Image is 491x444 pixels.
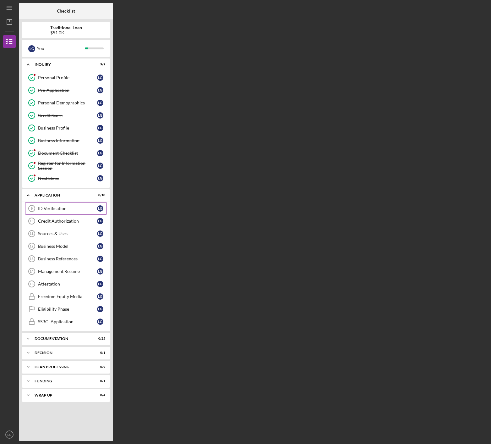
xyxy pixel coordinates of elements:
a: SSBCI ApplicationLG [25,315,107,328]
div: Inquiry [35,63,90,66]
div: Loan Processing [35,365,90,369]
div: L G [97,150,103,156]
div: 0 / 1 [94,379,105,383]
div: ID Verification [38,206,97,211]
div: L G [97,268,103,275]
tspan: 14 [30,269,34,273]
div: Funding [35,379,90,383]
a: Register for Information SessionLG [25,159,107,172]
div: Management Resume [38,269,97,274]
div: L G [97,306,103,312]
div: L G [97,125,103,131]
div: $51.0K [50,30,82,35]
a: 13Business ReferencesLG [25,253,107,265]
div: Personal Profile [38,75,97,80]
a: Business ProfileLG [25,122,107,134]
div: 0 / 10 [94,193,105,197]
div: Document Checklist [38,151,97,156]
b: Checklist [57,8,75,14]
div: Register for Information Session [38,161,97,171]
tspan: 10 [30,219,33,223]
div: L G [97,243,103,249]
div: Freedom Equity Media [38,294,97,299]
text: LG [8,433,12,436]
div: 0 / 9 [94,365,105,369]
div: L G [97,100,103,106]
tspan: 12 [30,244,33,248]
div: L G [97,87,103,93]
a: 10Credit AuthorizationLG [25,215,107,227]
div: You [37,43,85,54]
div: Business Profile [38,125,97,130]
div: SSBCI Application [38,319,97,324]
tspan: 13 [30,257,33,261]
div: L G [28,45,35,52]
div: Credit Authorization [38,219,97,224]
tspan: 11 [30,232,33,236]
a: Freedom Equity MediaLG [25,290,107,303]
div: Pre-Application [38,88,97,93]
div: L G [97,319,103,325]
b: Traditional Loan [50,25,82,30]
div: Documentation [35,337,90,341]
tspan: 15 [30,282,33,286]
div: Business Information [38,138,97,143]
div: L G [97,218,103,224]
div: Eligibility Phase [38,307,97,312]
div: L G [97,256,103,262]
div: L G [97,230,103,237]
div: 0 / 25 [94,337,105,341]
div: Credit Score [38,113,97,118]
a: 15AttestationLG [25,278,107,290]
a: 11Sources & UsesLG [25,227,107,240]
a: 12Business ModelLG [25,240,107,253]
div: Personal Demographics [38,100,97,105]
a: Next StepsLG [25,172,107,185]
tspan: 9 [31,207,33,210]
a: 14Management ResumeLG [25,265,107,278]
a: Pre-ApplicationLG [25,84,107,97]
div: Decision [35,351,90,355]
a: 9ID VerificationLG [25,202,107,215]
a: Business InformationLG [25,134,107,147]
div: Wrap up [35,393,90,397]
div: L G [97,137,103,144]
div: L G [97,281,103,287]
div: Next Steps [38,176,97,181]
div: L G [97,75,103,81]
a: Personal DemographicsLG [25,97,107,109]
div: Sources & Uses [38,231,97,236]
div: Business Model [38,244,97,249]
a: Document ChecklistLG [25,147,107,159]
div: L G [97,205,103,212]
div: L G [97,112,103,119]
div: L G [97,293,103,300]
div: L G [97,175,103,181]
button: LG [3,428,16,441]
div: Attestation [38,281,97,286]
div: Application [35,193,90,197]
div: 9 / 9 [94,63,105,66]
div: 0 / 1 [94,351,105,355]
a: Personal ProfileLG [25,71,107,84]
a: Eligibility PhaseLG [25,303,107,315]
div: 0 / 4 [94,393,105,397]
a: Credit ScoreLG [25,109,107,122]
div: L G [97,163,103,169]
div: Business References [38,256,97,261]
